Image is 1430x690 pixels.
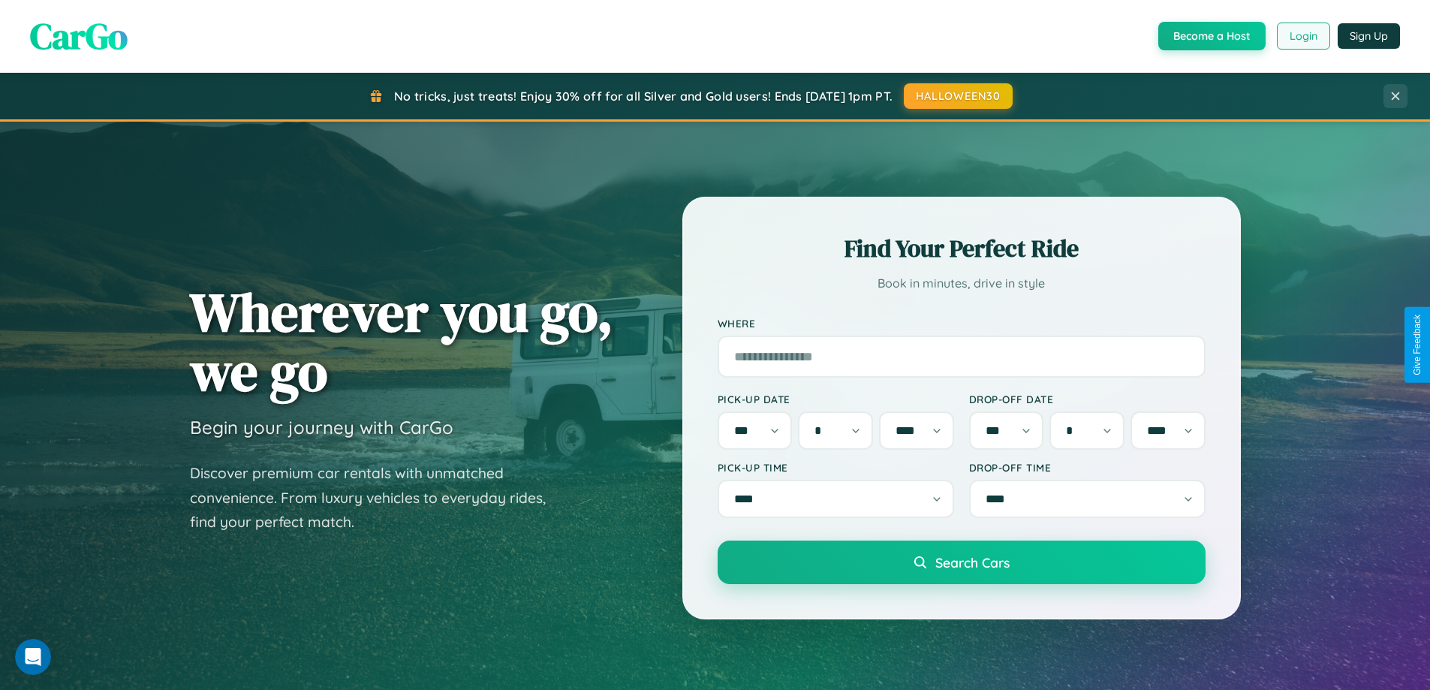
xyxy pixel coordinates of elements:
[1277,23,1330,50] button: Login
[718,232,1206,265] h2: Find Your Perfect Ride
[904,83,1013,109] button: HALLOWEEN30
[190,416,453,438] h3: Begin your journey with CarGo
[15,639,51,675] iframe: Intercom live chat
[969,461,1206,474] label: Drop-off Time
[718,273,1206,294] p: Book in minutes, drive in style
[718,317,1206,330] label: Where
[969,393,1206,405] label: Drop-off Date
[718,393,954,405] label: Pick-up Date
[394,89,893,104] span: No tricks, just treats! Enjoy 30% off for all Silver and Gold users! Ends [DATE] 1pm PT.
[190,461,565,535] p: Discover premium car rentals with unmatched convenience. From luxury vehicles to everyday rides, ...
[30,11,128,61] span: CarGo
[718,541,1206,584] button: Search Cars
[1158,22,1266,50] button: Become a Host
[935,554,1010,571] span: Search Cars
[718,461,954,474] label: Pick-up Time
[1412,315,1422,375] div: Give Feedback
[1338,23,1400,49] button: Sign Up
[190,282,613,401] h1: Wherever you go, we go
